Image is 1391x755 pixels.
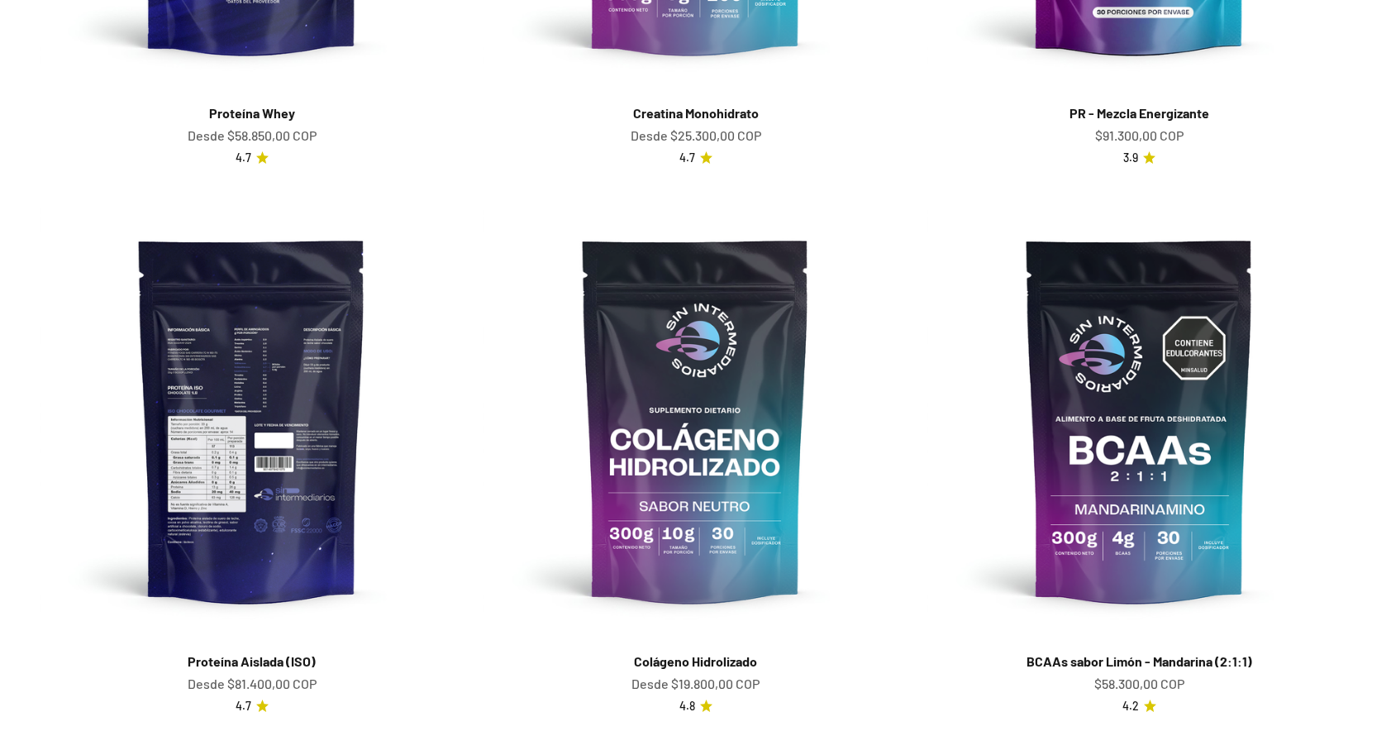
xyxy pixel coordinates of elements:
[188,673,317,695] sale-price: Desde $81.400,00 COP
[1122,697,1139,715] span: 4.2
[188,125,317,146] sale-price: Desde $58.850,00 COP
[236,697,251,715] span: 4.7
[679,149,712,167] a: 4.74.7 de 5.0 estrellas
[634,653,757,669] a: Colágeno Hidrolizado
[236,149,251,167] span: 4.7
[236,149,269,167] a: 4.74.7 de 5.0 estrellas
[1095,125,1184,146] sale-price: $91.300,00 COP
[1123,149,1155,167] a: 3.93.9 de 5.0 estrellas
[1123,149,1138,167] span: 3.9
[1027,653,1252,669] a: BCAAs sabor Limón - Mandarina (2:1:1)
[209,105,295,121] a: Proteína Whey
[633,105,759,121] a: Creatina Monohidrato
[679,149,695,167] span: 4.7
[631,125,761,146] sale-price: Desde $25.300,00 COP
[679,697,712,715] a: 4.84.8 de 5.0 estrellas
[1069,105,1209,121] a: PR - Mezcla Energizante
[1122,697,1156,715] a: 4.24.2 de 5.0 estrellas
[188,653,316,669] a: Proteína Aislada (ISO)
[40,208,464,632] img: Proteína Aislada (ISO)
[236,697,269,715] a: 4.74.7 de 5.0 estrellas
[679,697,695,715] span: 4.8
[631,673,760,695] sale-price: Desde $19.800,00 COP
[1094,673,1184,695] sale-price: $58.300,00 COP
